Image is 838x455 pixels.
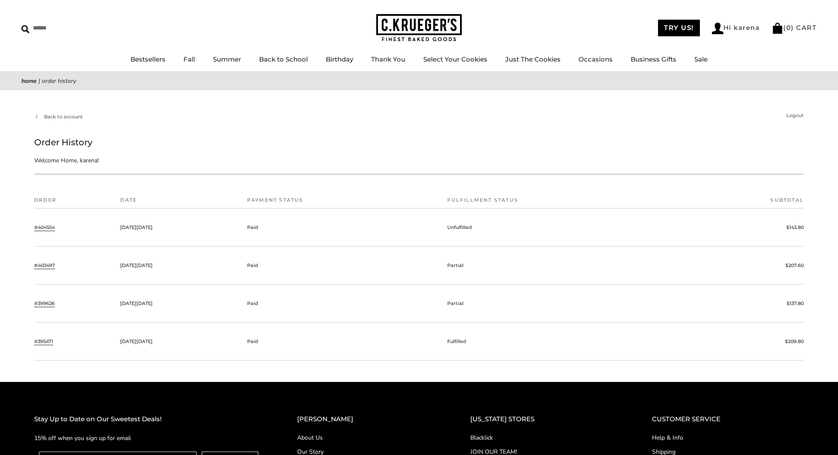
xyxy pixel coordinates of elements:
[688,196,804,208] th: Subtotal
[243,208,443,247] td: Paid
[443,247,688,285] td: Partial
[259,55,308,63] a: Back to School
[443,196,688,208] th: Fulfillment status
[34,433,263,443] p: 15% off when you sign up for email
[443,208,688,247] td: Unfulfilled
[243,323,443,361] td: Paid
[116,285,242,323] td: [DATE][DATE]
[34,414,263,425] h2: Stay Up to Date on Our Sweetest Deals!
[21,77,37,85] a: Home
[712,23,760,34] a: Hi karena
[712,23,723,34] img: Account
[772,23,817,32] a: (0) CART
[243,285,443,323] td: Paid
[34,299,55,307] a: #399626
[116,196,242,208] th: Date
[34,196,116,208] th: Order
[243,196,443,208] th: Payment status
[34,113,83,120] a: Back to account
[130,55,165,63] a: Bestsellers
[470,414,618,425] h2: [US_STATE] STORES
[652,433,804,442] a: Help & Info
[116,247,242,285] td: [DATE][DATE]
[297,414,437,425] h2: [PERSON_NAME]
[34,223,55,231] a: #404554
[34,338,53,345] a: #395471
[688,285,804,323] td: $137.80
[505,55,561,63] a: Just The Cookies
[578,55,613,63] a: Occasions
[183,55,195,63] a: Fall
[21,21,123,35] input: Search
[688,323,804,361] td: $209.80
[34,261,55,269] a: #403497
[786,112,804,119] a: Logout
[443,323,688,361] td: Fulfilled
[688,208,804,247] td: $143.80
[297,433,437,442] a: About Us
[116,323,242,361] td: [DATE][DATE]
[443,285,688,323] td: Partial
[326,55,353,63] a: Birthday
[243,247,443,285] td: Paid
[694,55,708,63] a: Sale
[7,423,89,448] iframe: Sign Up via Text for Offers
[470,433,618,442] a: Blacklick
[786,23,791,32] span: 0
[21,76,817,86] nav: breadcrumbs
[652,414,804,425] h2: CUSTOMER SERVICE
[423,55,487,63] a: Select Your Cookies
[34,135,804,150] h1: Order History
[38,77,40,85] span: |
[688,247,804,285] td: $207.60
[42,77,76,85] span: Order History
[631,55,676,63] a: Business Gifts
[116,208,242,247] td: [DATE][DATE]
[772,23,783,34] img: Bag
[376,14,462,42] img: C.KRUEGER'S
[658,20,700,36] a: TRY US!
[21,25,30,33] img: Search
[371,55,405,63] a: Thank You
[34,156,261,165] p: Welcome Home, karena!
[213,55,241,63] a: Summer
